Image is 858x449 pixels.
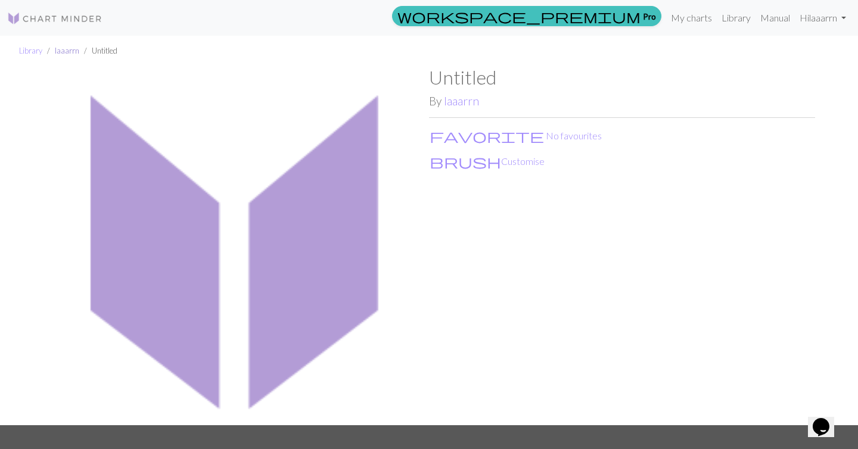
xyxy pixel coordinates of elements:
img: Untitled [43,66,429,425]
a: Pro [392,6,661,26]
span: brush [430,153,501,170]
img: Logo [7,11,102,26]
h2: By [429,94,815,108]
i: Favourite [430,129,544,143]
a: laaarrn [55,46,79,55]
span: workspace_premium [397,8,641,24]
span: favorite [430,127,544,144]
i: Customise [430,154,501,169]
li: Untitled [79,45,117,57]
button: CustomiseCustomise [429,154,545,169]
a: Library [19,46,42,55]
a: laaarrn [444,94,479,108]
a: Library [717,6,756,30]
iframe: chat widget [808,401,846,437]
a: Hilaaarrn [795,6,851,30]
a: Manual [756,6,795,30]
h1: Untitled [429,66,815,89]
a: My charts [666,6,717,30]
button: Favourite No favourites [429,128,602,144]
